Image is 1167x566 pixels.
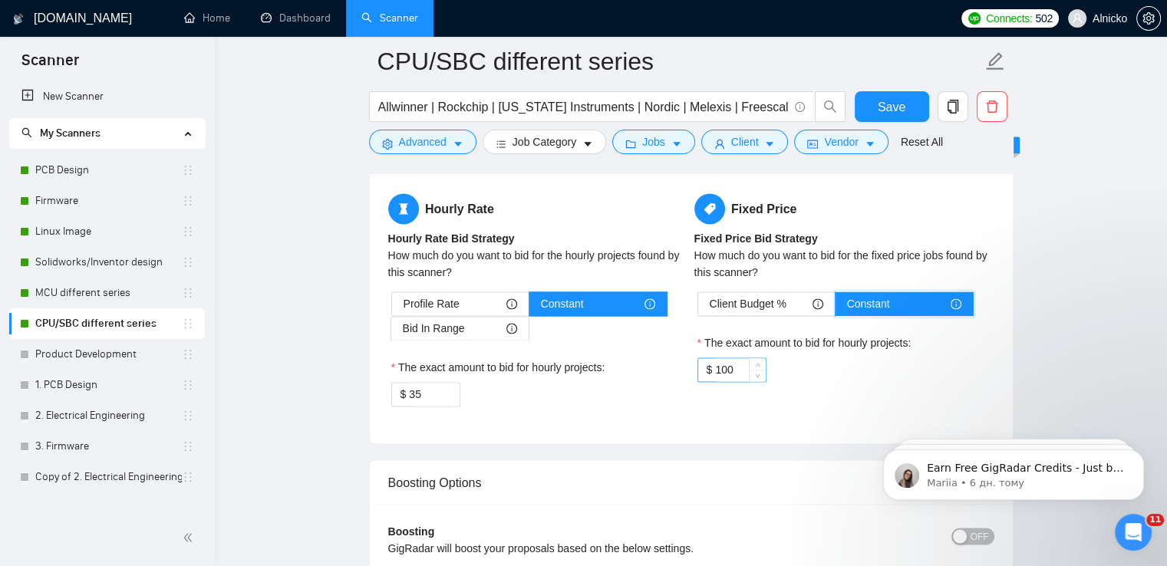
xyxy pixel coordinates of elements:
[794,130,888,154] button: idcardVendorcaret-down
[182,440,194,452] span: holder
[938,100,968,114] span: copy
[9,431,205,462] li: 3. Firmware
[506,298,517,309] span: info-circle
[35,431,182,462] a: 3. Firmware
[496,138,506,150] span: bars
[182,164,194,176] span: holder
[388,193,419,224] span: hourglass
[642,133,665,150] span: Jobs
[388,525,435,537] b: Boosting
[753,371,763,380] span: down
[1136,6,1161,31] button: setting
[824,133,858,150] span: Vendor
[938,91,968,122] button: copy
[21,127,32,138] span: search
[409,383,459,406] input: The exact amount to bid for hourly projects:
[9,278,205,308] li: MCU different series
[815,91,846,122] button: search
[182,287,194,299] span: holder
[388,539,843,556] div: GigRadar will boost your proposals based on the below settings.
[35,247,182,278] a: Solidworks/Inventor design
[1136,12,1161,25] a: setting
[483,130,606,154] button: barsJob Categorycaret-down
[35,308,182,339] a: CPU/SBC different series
[382,138,393,150] span: setting
[971,528,989,545] span: OFF
[9,462,205,492] li: Copy of 2. Electrical Engineering
[182,410,194,422] span: holder
[813,298,823,309] span: info-circle
[361,12,418,25] a: searchScanner
[9,400,205,431] li: 2. Electrical Engineering
[369,130,476,154] button: settingAdvancedcaret-down
[968,12,981,25] img: upwork-logo.png
[403,317,465,340] span: Bid In Range
[35,155,182,186] a: PCB Design
[9,370,205,400] li: 1. PCB Design
[388,193,688,224] h5: Hourly Rate
[644,298,655,309] span: info-circle
[21,127,101,140] span: My Scanners
[855,91,929,122] button: Save
[901,133,943,150] a: Reset All
[183,530,198,545] span: double-left
[9,186,205,216] li: Firmware
[13,7,24,31] img: logo
[860,417,1167,525] iframe: Intercom notifications повідомлення
[9,339,205,370] li: Product Development
[35,278,182,308] a: MCU different series
[694,193,994,224] h5: Fixed Price
[694,193,725,224] span: tag
[1072,13,1083,24] span: user
[35,400,182,431] a: 2. Electrical Engineering
[388,232,515,245] b: Hourly Rate Bid Strategy
[1035,10,1052,27] span: 502
[694,247,994,281] div: How much do you want to bid for the fixed price jobs found by this scanner?
[541,292,584,315] span: Constant
[404,292,460,315] span: Profile Rate
[182,379,194,391] span: holder
[182,471,194,483] span: holder
[731,133,759,150] span: Client
[753,360,763,369] span: up
[506,323,517,334] span: info-circle
[986,10,1032,27] span: Connects:
[612,130,695,154] button: folderJobscaret-down
[1146,514,1164,526] span: 11
[513,133,576,150] span: Job Category
[582,138,593,150] span: caret-down
[182,225,194,238] span: holder
[977,91,1007,122] button: delete
[184,12,230,25] a: homeHome
[453,138,463,150] span: caret-down
[35,462,182,492] a: Copy of 2. Electrical Engineering
[1137,12,1160,25] span: setting
[378,97,788,117] input: Search Freelance Jobs...
[749,358,766,370] span: Increase Value
[671,138,682,150] span: caret-down
[715,358,765,381] input: The exact amount to bid for hourly projects:
[388,247,688,281] div: How much do you want to bid for the hourly projects found by this scanner?
[697,334,912,351] label: The exact amount to bid for hourly projects:
[182,348,194,360] span: holder
[182,318,194,330] span: holder
[625,138,636,150] span: folder
[795,102,805,112] span: info-circle
[261,12,331,25] a: dashboardDashboard
[399,133,447,150] span: Advanced
[9,49,91,81] span: Scanner
[749,370,766,381] span: Decrease Value
[9,81,205,112] li: New Scanner
[182,195,194,207] span: holder
[865,138,875,150] span: caret-down
[714,138,725,150] span: user
[694,232,818,245] b: Fixed Price Bid Strategy
[816,100,845,114] span: search
[391,359,605,376] label: The exact amount to bid for hourly projects:
[388,460,994,504] div: Boosting Options
[991,139,1013,151] span: New
[710,292,786,315] span: Client Budget %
